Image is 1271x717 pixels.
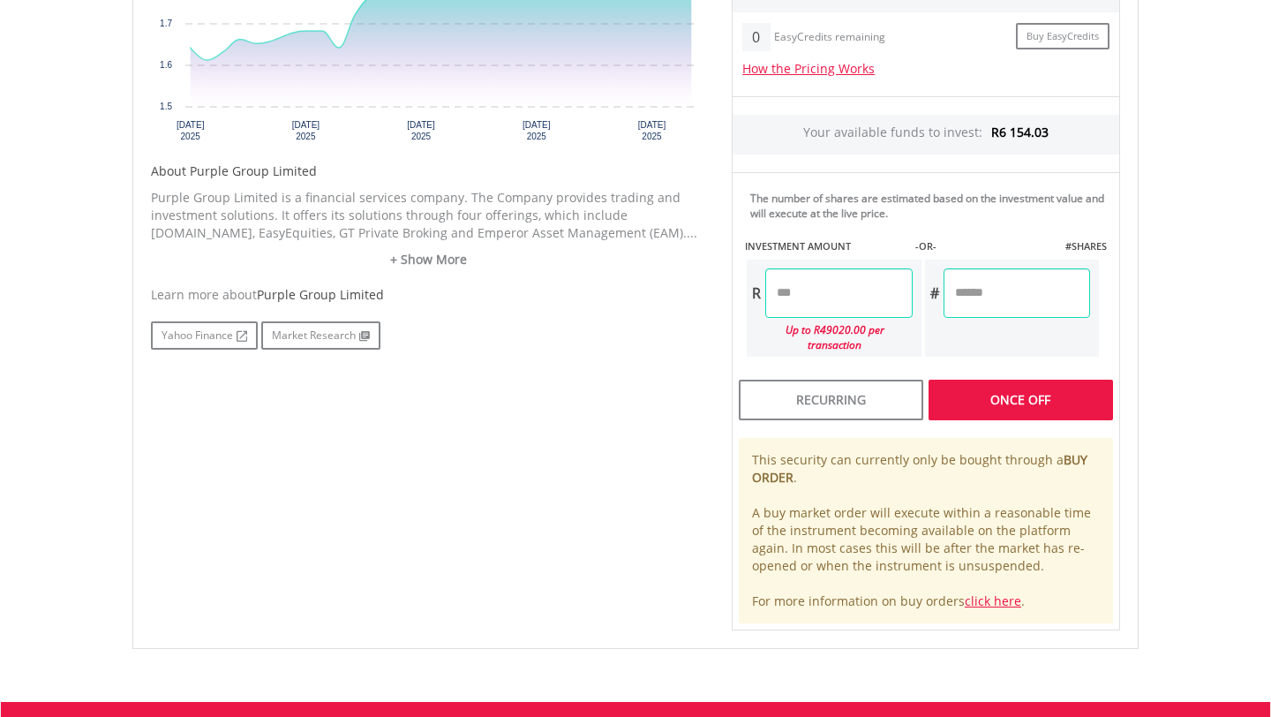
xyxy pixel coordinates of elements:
p: Purple Group Limited is a financial services company. The Company provides trading and investment... [151,189,705,242]
text: [DATE] 2025 [407,120,435,141]
div: Once Off [929,380,1113,420]
div: Up to R49020.00 per transaction [747,318,913,357]
label: INVESTMENT AMOUNT [745,239,851,253]
a: Market Research [261,321,380,350]
div: This security can currently only be bought through a . A buy market order will execute within a r... [739,438,1113,623]
label: #SHARES [1065,239,1107,253]
a: + Show More [151,251,705,268]
label: -OR- [915,239,936,253]
span: R6 154.03 [991,124,1049,140]
text: 1.7 [160,19,172,28]
div: The number of shares are estimated based on the investment value and will execute at the live price. [750,191,1112,221]
div: 0 [742,23,770,51]
text: [DATE] 2025 [638,120,666,141]
text: [DATE] 2025 [292,120,320,141]
div: Learn more about [151,286,705,304]
b: BUY ORDER [752,451,1087,486]
div: # [925,268,944,318]
a: Yahoo Finance [151,321,258,350]
h5: About Purple Group Limited [151,162,705,180]
text: [DATE] 2025 [177,120,205,141]
div: R [747,268,765,318]
div: EasyCredits remaining [774,31,885,46]
text: [DATE] 2025 [523,120,551,141]
div: Recurring [739,380,923,420]
text: 1.5 [160,102,172,111]
div: Your available funds to invest: [733,115,1119,155]
span: Purple Group Limited [257,286,384,303]
a: How the Pricing Works [742,60,875,77]
a: Buy EasyCredits [1016,23,1109,50]
text: 1.6 [160,60,172,70]
a: click here [965,592,1021,609]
